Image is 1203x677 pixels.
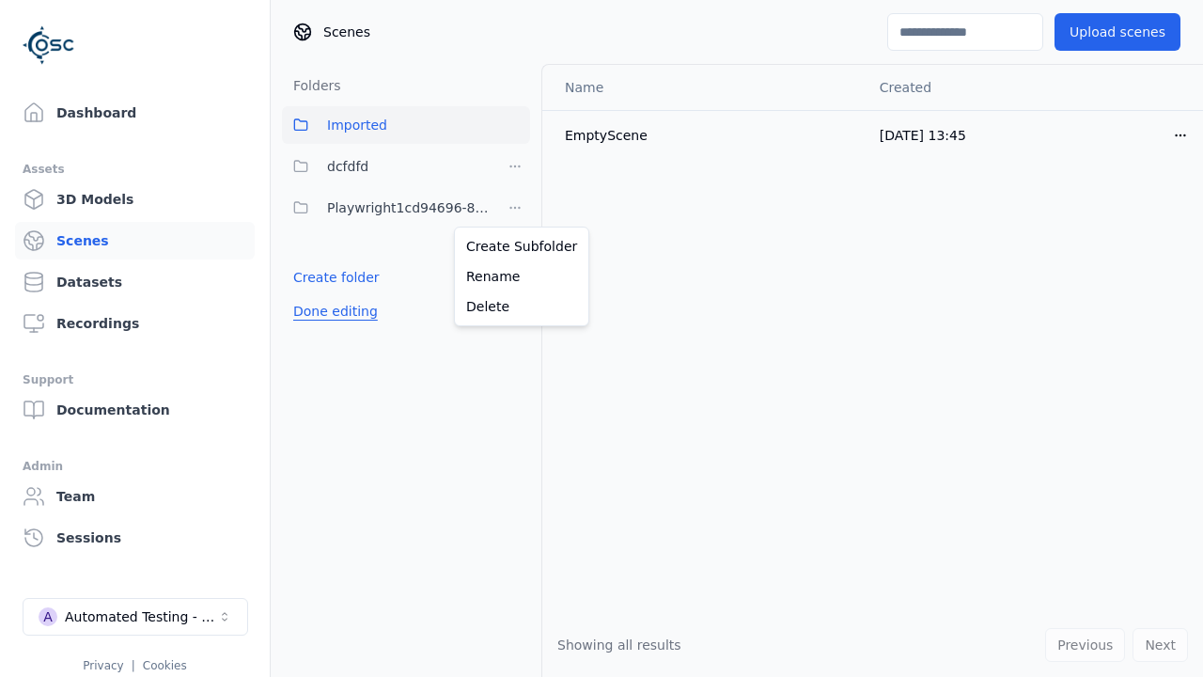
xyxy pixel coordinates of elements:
a: Delete [459,291,585,322]
a: Rename [459,261,585,291]
a: Create Subfolder [459,231,585,261]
